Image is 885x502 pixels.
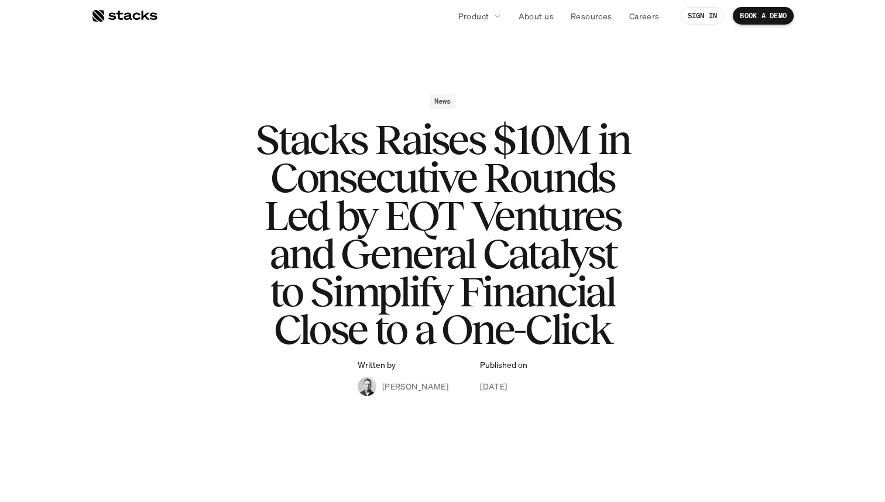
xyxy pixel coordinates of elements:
a: BOOK A DEMO [733,7,794,25]
img: Albert [358,377,376,396]
p: BOOK A DEMO [740,12,787,20]
p: Product [458,10,489,22]
p: Careers [629,10,660,22]
p: [PERSON_NAME] [382,380,448,392]
h1: Stacks Raises $10M in Consecutive Rounds Led by EQT Ventures and General Catalyst to Simplify Fin... [208,121,677,349]
a: Resources [564,5,619,26]
a: About us [512,5,561,26]
p: Published on [480,360,527,370]
p: SIGN IN [688,12,718,20]
h2: News [434,97,451,105]
p: [DATE] [480,380,507,392]
p: About us [519,10,554,22]
p: Written by [358,360,396,370]
p: Resources [571,10,612,22]
a: SIGN IN [681,7,725,25]
a: Careers [622,5,667,26]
